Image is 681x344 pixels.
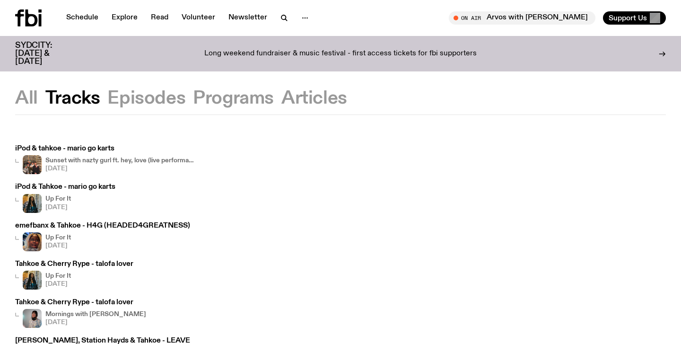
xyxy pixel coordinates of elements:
h3: Tahkoe & Cherry Rype - talofa lover [15,299,146,306]
span: [DATE] [45,243,71,249]
h3: iPod & Tahkoe - mario go karts [15,184,115,191]
button: Articles [281,90,347,107]
span: [DATE] [45,204,71,211]
a: Newsletter [223,11,273,25]
h3: SYDCITY: [DATE] & [DATE] [15,42,76,66]
a: Tahkoe & Cherry Rype - talofa loverKana Frazer is smiling at the camera with her head tilted slig... [15,299,146,328]
img: Ify - a Brown Skin girl with black braided twists, looking up to the side with her tongue stickin... [23,194,42,213]
img: Kana Frazer is smiling at the camera with her head tilted slightly to her left. She wears big bla... [23,309,42,328]
h4: Up For It [45,273,71,279]
h3: iPod & tahkoe - mario go karts [15,145,197,152]
span: Support Us [609,14,647,22]
button: On AirArvos with [PERSON_NAME] [449,11,595,25]
h4: Sunset with nazty gurl ft. hey, love (live performance) [45,158,197,164]
h4: Up For It [45,196,71,202]
a: iPod & Tahkoe - mario go kartsIfy - a Brown Skin girl with black braided twists, looking up to th... [15,184,115,212]
h3: Tahkoe & Cherry Rype - talofa lover [15,261,133,268]
a: emefbanx & Tahkoe - H4G (HEADED4GREATNESS)Up For It[DATE] [15,222,190,251]
span: [DATE] [45,319,146,326]
span: [DATE] [45,166,197,172]
a: Volunteer [176,11,221,25]
button: Tracks [45,90,100,107]
a: Tahkoe & Cherry Rype - talofa loverIfy - a Brown Skin girl with black braided twists, looking up ... [15,261,133,290]
h3: emefbanx & Tahkoe - H4G (HEADED4GREATNESS) [15,222,190,229]
p: Long weekend fundraiser & music festival - first access tickets for fbi supporters [204,50,477,58]
button: Support Us [603,11,666,25]
h4: Mornings with [PERSON_NAME] [45,311,146,318]
button: Programs [193,90,274,107]
button: All [15,90,38,107]
button: Episodes [107,90,185,107]
h4: Up For It [45,235,71,241]
a: Explore [106,11,143,25]
a: Schedule [61,11,104,25]
img: Ify - a Brown Skin girl with black braided twists, looking up to the side with her tongue stickin... [23,271,42,290]
a: Read [145,11,174,25]
span: [DATE] [45,281,71,287]
a: iPod & tahkoe - mario go kartsSunset with nazty gurl ft. hey, love (live performance)[DATE] [15,145,197,174]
